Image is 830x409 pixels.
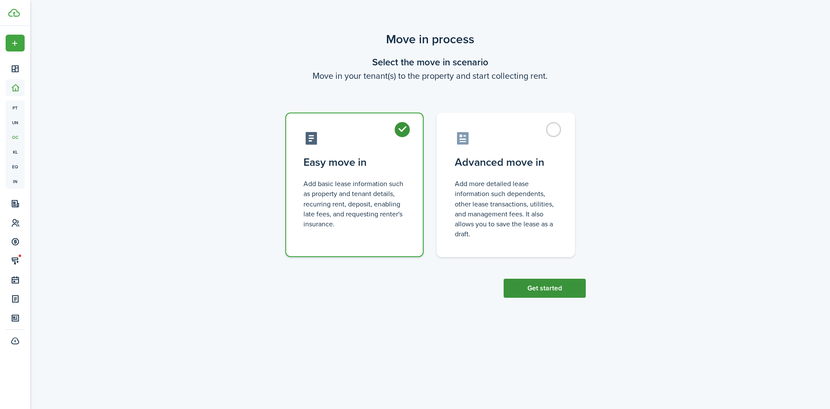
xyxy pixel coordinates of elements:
[6,159,25,174] a: eq
[8,9,20,17] img: TenantCloud
[6,174,25,189] a: in
[6,35,25,52] button: Open menu
[303,155,405,170] control-radio-card-title: Easy move in
[275,69,586,82] wizard-step-header-description: Move in your tenant(s) to the property and start collecting rent.
[6,145,25,159] a: kl
[6,100,25,115] a: pt
[275,55,586,69] wizard-step-header-title: Select the move in scenario
[504,279,586,298] button: Get started
[455,155,557,170] control-radio-card-title: Advanced move in
[275,30,586,48] scenario-title: Move in process
[6,130,25,145] a: oc
[455,179,557,239] control-radio-card-description: Add more detailed lease information such dependents, other lease transactions, utilities, and man...
[6,115,25,130] a: un
[303,179,405,229] control-radio-card-description: Add basic lease information such as property and tenant details, recurring rent, deposit, enablin...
